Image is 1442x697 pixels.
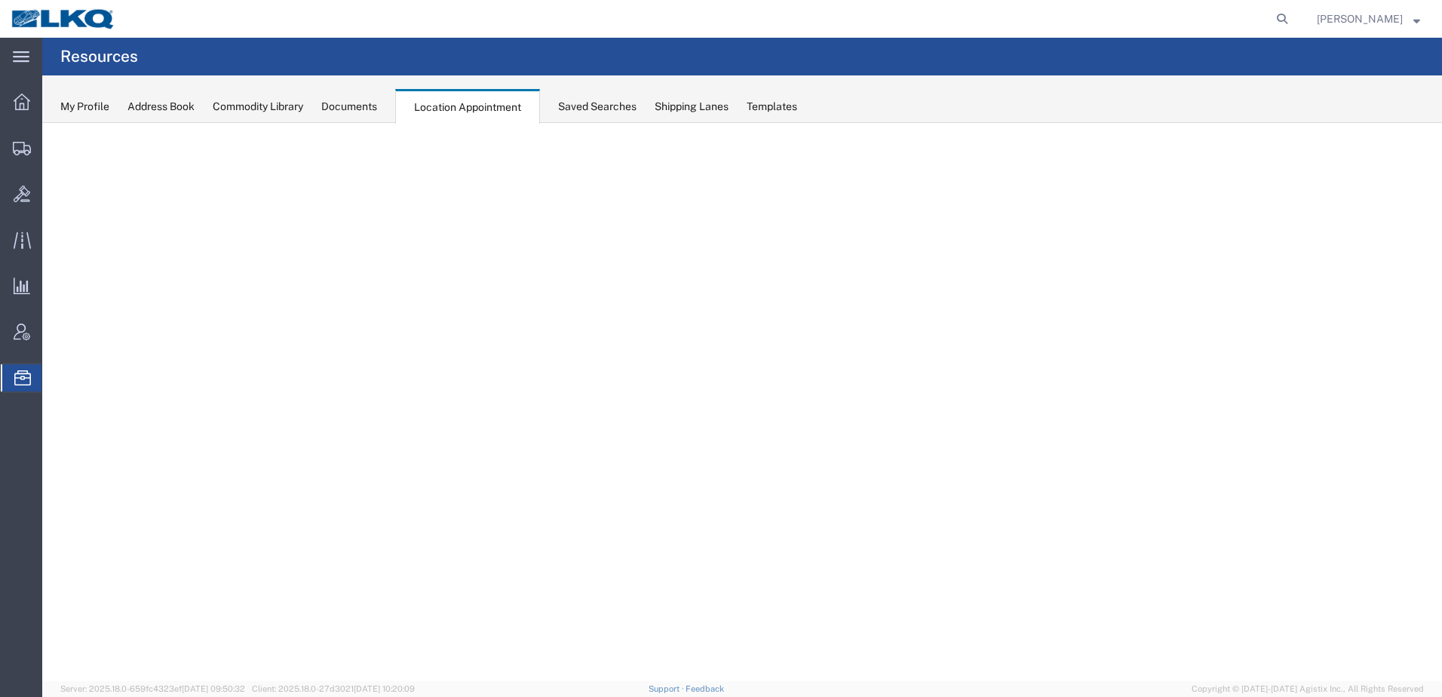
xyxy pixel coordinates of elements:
[649,684,686,693] a: Support
[1317,11,1403,27] span: Brian Schmidt
[11,8,116,30] img: logo
[655,99,729,115] div: Shipping Lanes
[182,684,245,693] span: [DATE] 09:50:32
[60,99,109,115] div: My Profile
[354,684,415,693] span: [DATE] 10:20:09
[1316,10,1421,28] button: [PERSON_NAME]
[60,684,245,693] span: Server: 2025.18.0-659fc4323ef
[60,38,138,75] h4: Resources
[252,684,415,693] span: Client: 2025.18.0-27d3021
[395,89,540,124] div: Location Appointment
[127,99,195,115] div: Address Book
[1192,683,1424,695] span: Copyright © [DATE]-[DATE] Agistix Inc., All Rights Reserved
[321,99,377,115] div: Documents
[686,684,724,693] a: Feedback
[42,123,1442,681] iframe: FS Legacy Container
[213,99,303,115] div: Commodity Library
[558,99,637,115] div: Saved Searches
[747,99,797,115] div: Templates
